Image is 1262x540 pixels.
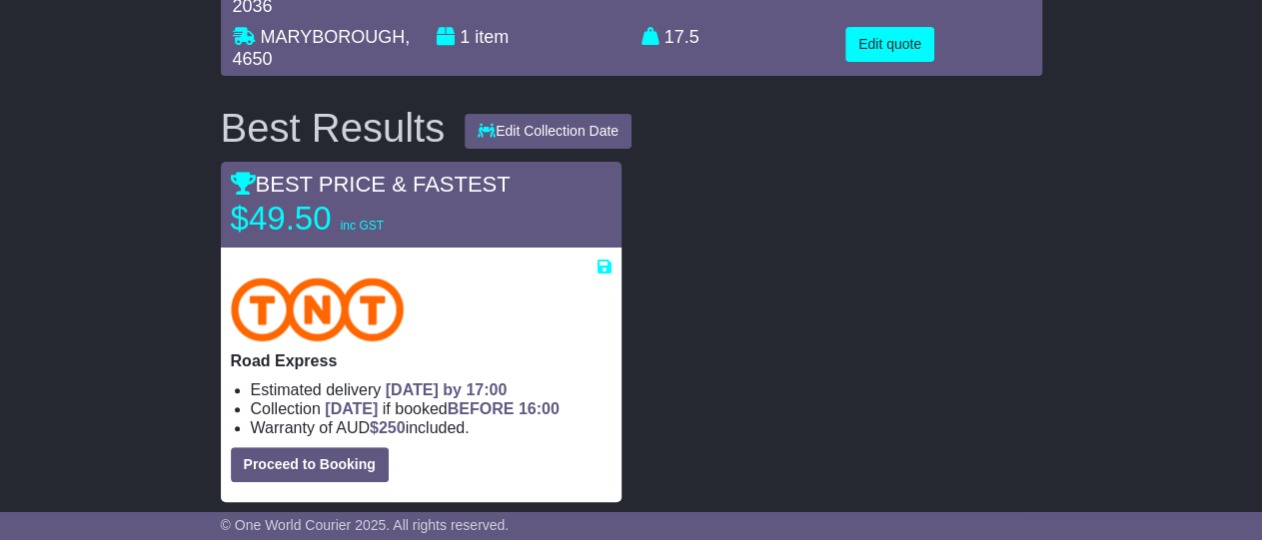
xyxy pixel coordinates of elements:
[231,199,481,239] p: $49.50
[231,172,511,197] span: BEST PRICE & FASTEST
[231,277,405,341] img: TNT Domestic: Road Express
[251,380,612,399] li: Estimated delivery
[341,219,384,233] span: inc GST
[519,400,560,417] span: 16:00
[325,400,559,417] span: if booked
[448,400,515,417] span: BEFORE
[460,27,470,47] span: 1
[251,418,612,437] li: Warranty of AUD included.
[251,399,612,418] li: Collection
[325,400,378,417] span: [DATE]
[233,27,411,69] span: , 4650
[475,27,509,47] span: item
[211,106,456,150] div: Best Results
[664,27,699,47] span: 17.5
[221,517,510,533] span: © One World Courier 2025. All rights reserved.
[231,447,389,482] button: Proceed to Booking
[386,381,508,398] span: [DATE] by 17:00
[845,27,934,62] button: Edit quote
[465,114,631,149] button: Edit Collection Date
[261,27,406,47] span: MARYBOROUGH
[379,419,406,436] span: 250
[370,419,406,436] span: $
[231,351,612,370] p: Road Express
